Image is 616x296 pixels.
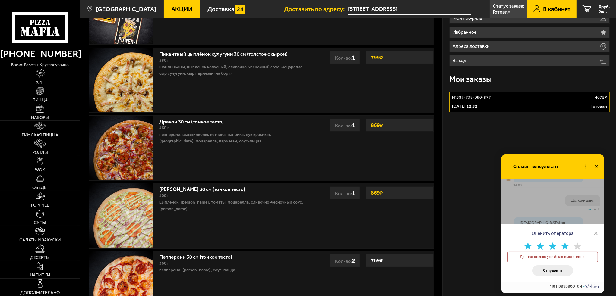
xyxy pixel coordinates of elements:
span: Горячее [31,203,49,207]
span: Супы [34,220,46,225]
p: Готовим [493,10,510,14]
span: 1 [352,121,355,129]
div: Кол-во: [330,254,360,267]
p: № 587-739-090-877 [452,95,491,101]
p: пепперони, шампиньоны, ветчина, паприка, лук красный, [GEOGRAPHIC_DATA], моцарелла, пармезан, соу... [159,131,308,144]
p: цыпленок, [PERSON_NAME], томаты, моцарелла, сливочно-чесночный соус, [PERSON_NAME]. [159,199,308,212]
span: Пицца [32,98,48,102]
span: 360 г [159,261,169,266]
span: × [594,229,598,238]
p: Мой профиль [453,16,484,20]
strong: 869 ₽ [369,120,384,131]
a: Чат разработан [550,284,600,288]
span: 400 г [159,193,169,198]
span: 460 г [159,125,169,130]
span: 2 [352,257,355,264]
p: Статус заказа: [493,4,524,8]
p: Избранное [453,30,478,35]
span: Доставить по адресу: [284,6,348,12]
span: 0 шт. [599,10,610,14]
h3: Мои заказы [449,75,492,83]
a: №587-739-090-8774075₽[DATE] 12:52Готовим [449,92,610,112]
span: Доставка [207,6,234,12]
span: Хит [36,80,44,85]
span: WOK [35,168,45,172]
a: Пикантный цыплёнок сулугуни 30 см (толстое с сыром) [159,49,294,57]
p: шампиньоны, цыпленок копченый, сливочно-чесночный соус, моцарелла, сыр сулугуни, сыр пармезан (на... [159,64,308,77]
input: Ваш адрес доставки [348,4,471,15]
span: 1 [352,54,355,61]
strong: 799 ₽ [369,52,384,63]
span: Обеды [32,185,48,190]
p: 4075 ₽ [595,95,607,101]
span: Десерты [30,255,50,260]
span: Дополнительно [20,291,60,295]
span: Роллы [32,150,48,155]
p: [DATE] 12:52 [452,104,477,110]
span: 580 г [159,58,169,63]
div: Оценить оператора [501,224,604,239]
div: Данная оценка уже была выставлена. [507,252,598,262]
span: Римская пицца [22,133,58,137]
span: 0 руб. [599,5,610,9]
a: Пепперони 30 см (тонкое тесто) [159,252,239,260]
div: Кол-во: [330,51,360,64]
div: Кол-во: [330,186,360,199]
span: Напитки [30,273,50,277]
span: [GEOGRAPHIC_DATA] [96,6,156,12]
span: Россия, Санкт-Петербург, улица Композиторов, 18 [348,4,471,15]
span: Акции [171,6,193,12]
a: [PERSON_NAME] 30 см (тонкое тесто) [159,184,251,192]
span: В кабинет [543,6,570,12]
button: Отправить [532,265,573,276]
div: Кол-во: [330,119,360,132]
p: пепперони, [PERSON_NAME], соус-пицца. [159,267,308,273]
a: Дракон 30 см (тонкое тесто) [159,117,230,125]
p: Готовим [591,104,607,110]
span: 1 [352,189,355,197]
img: 15daf4d41897b9f0e9f617042186c801.svg [235,5,245,14]
span: Онлайн-консультант [513,163,559,169]
strong: 869 ₽ [369,187,384,198]
span: Салаты и закуски [19,238,61,242]
span: Наборы [31,115,49,120]
strong: 769 ₽ [369,255,384,266]
p: Выход [453,58,468,63]
p: Адреса доставки [453,44,491,49]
